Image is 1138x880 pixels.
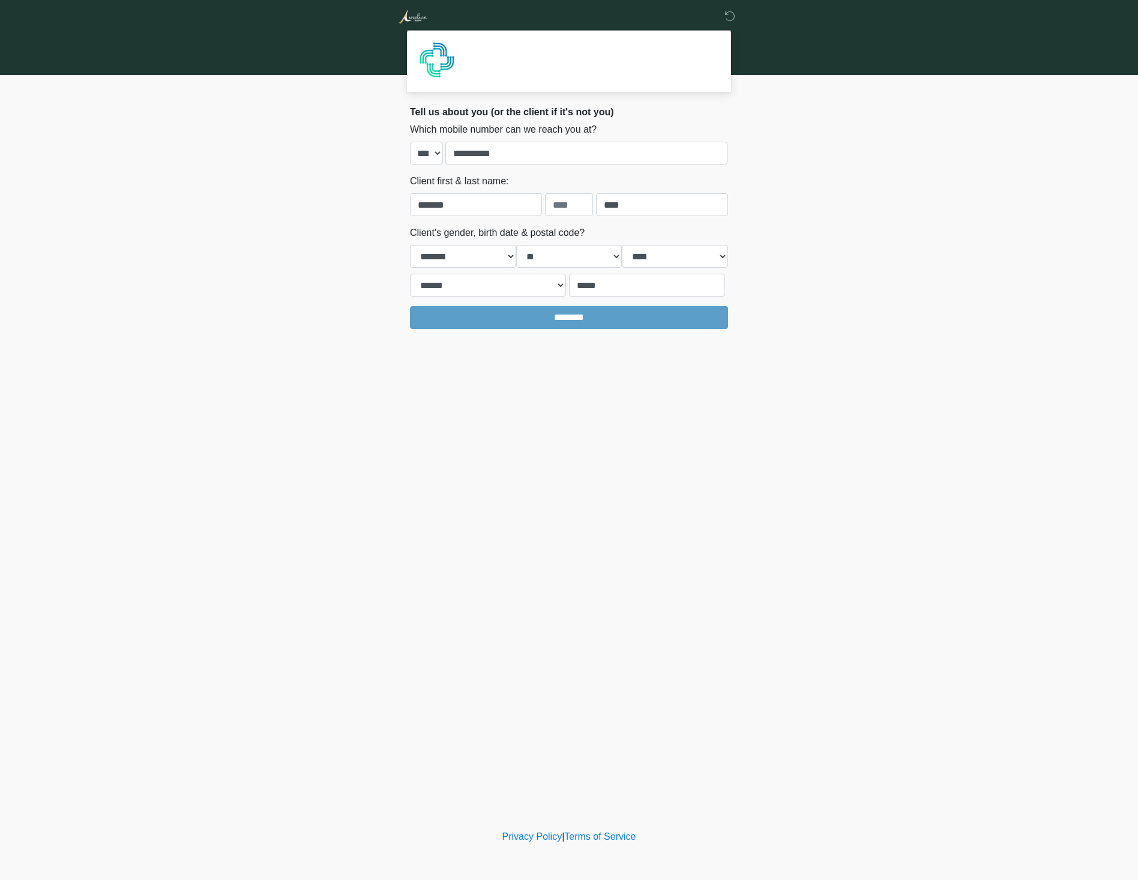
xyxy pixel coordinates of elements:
[564,831,636,842] a: Terms of Service
[410,122,597,137] label: Which mobile number can we reach you at?
[410,226,585,240] label: Client's gender, birth date & postal code?
[502,831,562,842] a: Privacy Policy
[410,106,728,118] h2: Tell us about you (or the client if it's not you)
[562,831,564,842] a: |
[398,9,427,24] img: Aurelion Med Spa Logo
[410,174,509,188] label: Client first & last name:
[419,42,455,78] img: Agent Avatar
